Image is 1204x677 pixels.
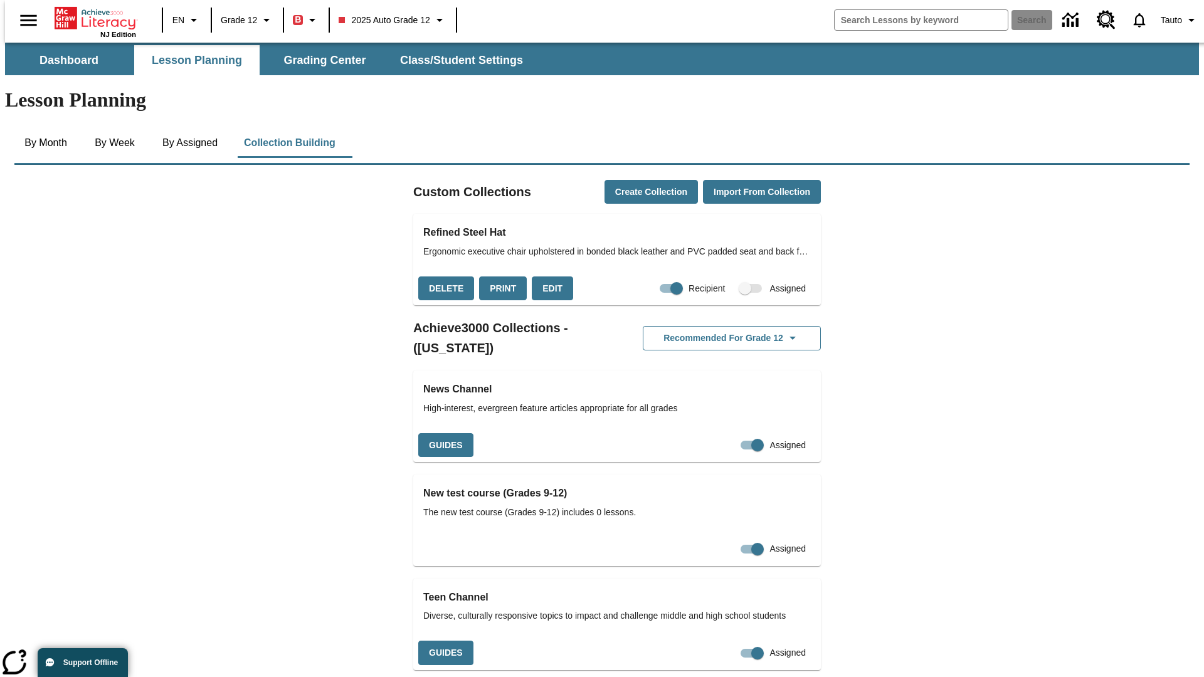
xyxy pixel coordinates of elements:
button: Guides [418,641,473,665]
h2: Custom Collections [413,182,531,202]
button: By Week [83,128,146,158]
div: SubNavbar [5,43,1199,75]
button: Boost Class color is red. Change class color [288,9,325,31]
button: Language: EN, Select a language [167,9,207,31]
button: Open side menu [10,2,47,39]
a: Resource Center, Will open in new tab [1089,3,1123,37]
span: Tauto [1161,14,1182,27]
button: By Assigned [152,128,228,158]
button: Recommended for Grade 12 [643,326,821,350]
button: Edit [532,276,573,301]
span: Recipient [689,282,725,295]
button: Delete [418,276,474,301]
button: Lesson Planning [134,45,260,75]
h1: Lesson Planning [5,88,1199,112]
span: Support Offline [63,658,118,667]
button: Grade: Grade 12, Select a grade [216,9,279,31]
input: search field [835,10,1008,30]
h3: Teen Channel [423,589,811,606]
h2: Achieve3000 Collections - ([US_STATE]) [413,318,617,358]
span: Assigned [769,282,806,295]
a: Data Center [1055,3,1089,38]
div: Home [55,4,136,38]
a: Notifications [1123,4,1156,36]
button: Class/Student Settings [390,45,533,75]
button: Collection Building [234,128,346,158]
button: Dashboard [6,45,132,75]
button: By Month [14,128,77,158]
span: Grade 12 [221,14,257,27]
h3: News Channel [423,380,811,398]
button: Profile/Settings [1156,9,1204,31]
span: 2025 Auto Grade 12 [339,14,430,27]
span: Dashboard [40,53,98,68]
button: Import from Collection [703,180,821,204]
span: The new test course (Grades 9-12) includes 0 lessons. [423,506,811,519]
span: Assigned [769,439,806,452]
span: Assigned [769,646,806,659]
span: EN [172,14,184,27]
button: Print, will open in a new window [479,276,527,301]
span: Class/Student Settings [400,53,523,68]
a: Home [55,6,136,31]
button: Create Collection [605,180,698,204]
div: SubNavbar [5,45,534,75]
button: Grading Center [262,45,388,75]
h3: New test course (Grades 9-12) [423,485,811,502]
span: Diverse, culturally responsive topics to impact and challenge middle and high school students [423,609,811,622]
span: Ergonomic executive chair upholstered in bonded black leather and PVC padded seat and back for al... [423,245,811,258]
span: Grading Center [283,53,366,68]
button: Class: 2025 Auto Grade 12, Select your class [334,9,451,31]
span: High-interest, evergreen feature articles appropriate for all grades [423,402,811,415]
button: Support Offline [38,648,128,677]
span: Lesson Planning [152,53,242,68]
span: B [295,12,301,28]
button: Guides [418,433,473,458]
span: NJ Edition [100,31,136,38]
span: Assigned [769,542,806,555]
h3: Refined Steel Hat [423,224,811,241]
